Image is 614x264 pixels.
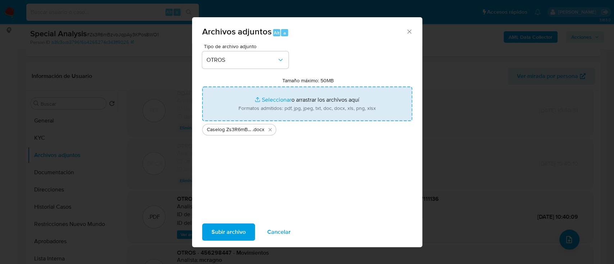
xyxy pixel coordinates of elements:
button: Cerrar [406,28,412,34]
button: Eliminar Caselog Zs3R6mBzvbJqpAy3KPos8WO1_2025_09_29_16_30_43..docx [266,125,274,134]
span: OTROS [206,56,277,64]
ul: Archivos seleccionados [202,121,412,135]
span: Subir archivo [212,224,246,240]
button: Subir archivo [202,223,255,241]
span: Cancelar [267,224,291,240]
span: .docx [253,126,264,133]
span: a [283,29,286,36]
span: Caselog Zs3R6mBzvbJqpAy3KPos8WO1_2025_09_29_16_30_43. [207,126,253,133]
button: OTROS [202,51,288,69]
button: Cancelar [258,223,300,241]
span: Archivos adjuntos [202,25,272,38]
span: Tipo de archivo adjunto [204,44,290,49]
span: Alt [274,29,279,36]
label: Tamaño máximo: 50MB [282,77,334,84]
